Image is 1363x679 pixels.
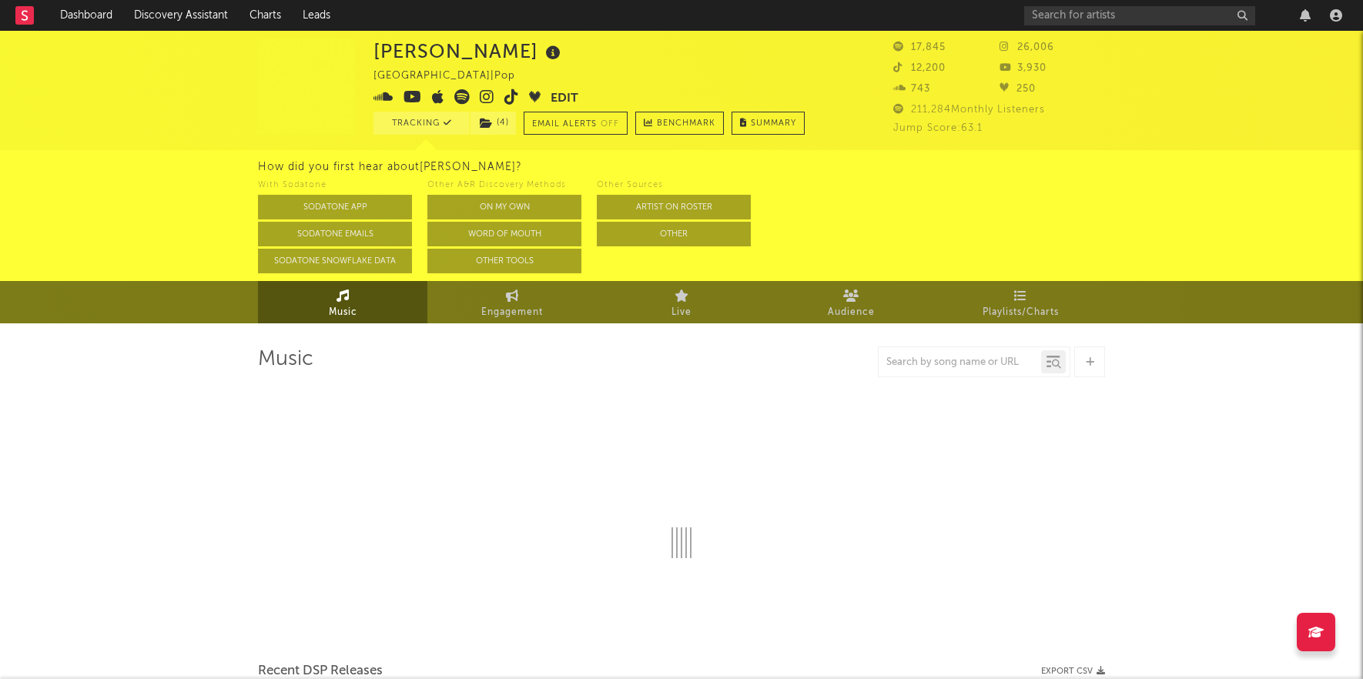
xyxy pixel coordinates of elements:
[597,222,751,246] button: Other
[893,42,946,52] span: 17,845
[983,303,1059,322] span: Playlists/Charts
[597,176,751,195] div: Other Sources
[597,195,751,219] button: Artist on Roster
[1024,6,1255,25] input: Search for artists
[893,63,946,73] span: 12,200
[258,249,412,273] button: Sodatone Snowflake Data
[470,112,517,135] span: ( 4 )
[471,112,516,135] button: (4)
[1000,42,1054,52] span: 26,006
[551,89,578,109] button: Edit
[329,303,357,322] span: Music
[427,195,581,219] button: On My Own
[751,119,796,128] span: Summary
[1000,84,1036,94] span: 250
[481,303,543,322] span: Engagement
[828,303,875,322] span: Audience
[635,112,724,135] a: Benchmark
[936,281,1105,323] a: Playlists/Charts
[258,222,412,246] button: Sodatone Emails
[1000,63,1047,73] span: 3,930
[427,249,581,273] button: Other Tools
[1041,667,1105,676] button: Export CSV
[524,112,628,135] button: Email AlertsOff
[601,120,619,129] em: Off
[258,195,412,219] button: Sodatone App
[258,158,1363,176] div: How did you first hear about [PERSON_NAME] ?
[893,123,983,133] span: Jump Score: 63.1
[373,38,564,64] div: [PERSON_NAME]
[893,105,1045,115] span: 211,284 Monthly Listeners
[373,67,533,85] div: [GEOGRAPHIC_DATA] | Pop
[258,176,412,195] div: With Sodatone
[766,281,936,323] a: Audience
[427,222,581,246] button: Word Of Mouth
[893,84,930,94] span: 743
[671,303,692,322] span: Live
[373,112,470,135] button: Tracking
[258,281,427,323] a: Music
[597,281,766,323] a: Live
[879,356,1041,369] input: Search by song name or URL
[732,112,805,135] button: Summary
[427,176,581,195] div: Other A&R Discovery Methods
[657,115,715,133] span: Benchmark
[427,281,597,323] a: Engagement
